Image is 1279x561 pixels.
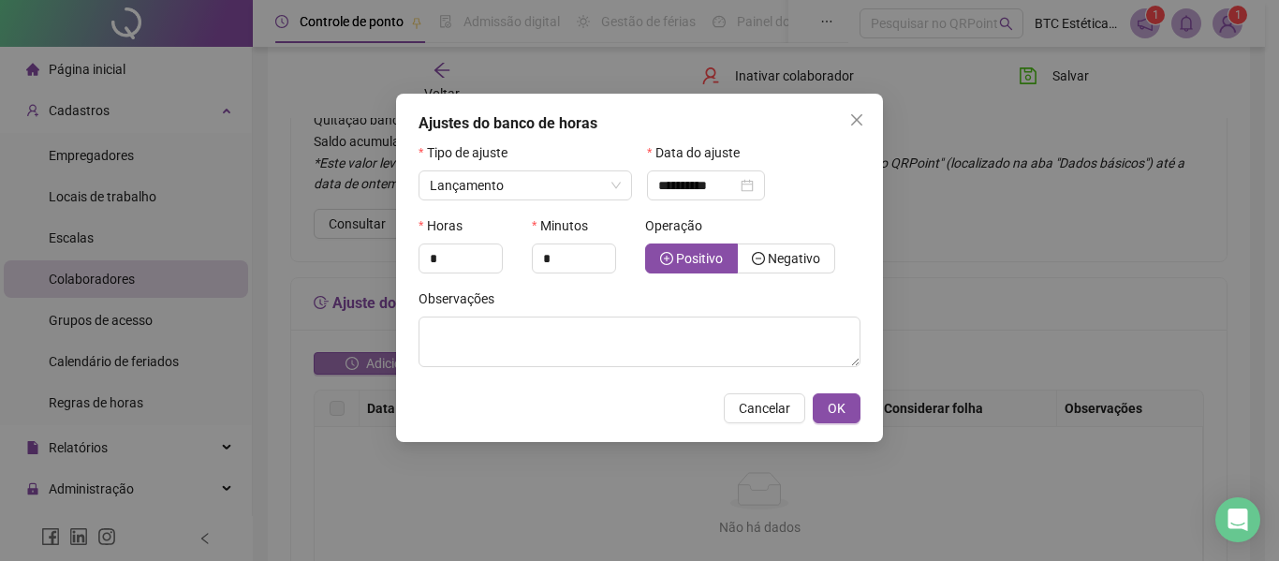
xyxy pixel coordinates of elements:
label: Minutos [532,215,600,236]
label: Operação [645,215,714,236]
div: Ajustes do banco de horas [419,112,860,135]
span: close [849,112,864,127]
label: Observações [419,288,507,309]
span: Lançamento [430,178,504,193]
button: Cancelar [724,393,805,423]
label: Horas [419,215,475,236]
span: minus-circle [752,252,765,265]
label: Tipo de ajuste [419,142,520,163]
span: Cancelar [739,398,790,419]
button: Close [842,105,872,135]
span: Positivo [676,251,723,266]
span: plus-circle [660,252,673,265]
span: Negativo [768,251,820,266]
label: Data do ajuste [647,142,752,163]
div: Open Intercom Messenger [1215,497,1260,542]
span: OK [828,398,845,419]
button: OK [813,393,860,423]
